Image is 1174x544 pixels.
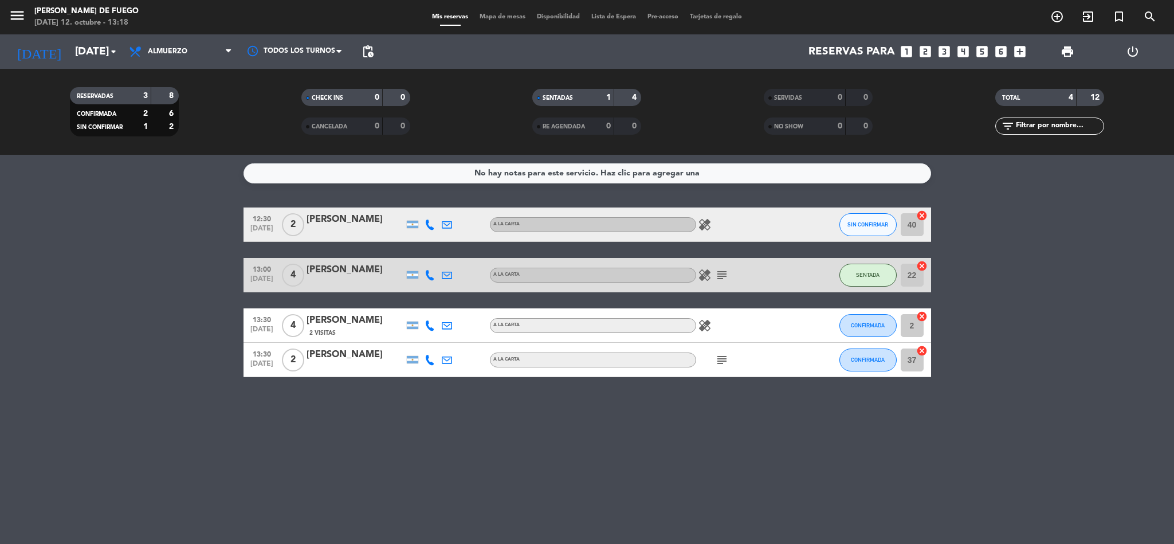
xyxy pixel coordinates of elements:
[282,213,304,236] span: 2
[401,93,407,101] strong: 0
[916,210,928,221] i: cancel
[808,45,895,58] span: Reservas para
[774,95,802,101] span: SERVIDAS
[143,123,148,131] strong: 1
[916,311,928,322] i: cancel
[9,39,69,64] i: [DATE]
[248,326,276,339] span: [DATE]
[606,93,611,101] strong: 1
[839,314,897,337] button: CONFIRMADA
[309,328,336,338] span: 2 Visitas
[698,319,712,332] i: healing
[107,45,120,58] i: arrow_drop_down
[975,44,990,59] i: looks_5
[282,314,304,337] span: 4
[698,218,712,232] i: healing
[543,95,573,101] span: SENTADAS
[1002,95,1020,101] span: TOTAL
[426,14,474,20] span: Mis reservas
[77,111,116,117] span: CONFIRMADA
[839,213,897,236] button: SIN CONFIRMAR
[77,124,123,130] span: SIN CONFIRMAR
[839,264,897,287] button: SENTADA
[474,167,700,180] div: No hay notas para este servicio. Haz clic para agregar una
[774,124,803,130] span: NO SHOW
[684,14,748,20] span: Tarjetas de regalo
[169,92,176,100] strong: 8
[956,44,971,59] i: looks_4
[1015,120,1104,132] input: Filtrar por nombre...
[307,347,404,362] div: [PERSON_NAME]
[1100,34,1165,69] div: LOG OUT
[493,272,520,277] span: A LA CARTA
[312,124,347,130] span: CANCELADA
[1069,93,1073,101] strong: 4
[632,122,639,130] strong: 0
[9,7,26,24] i: menu
[401,122,407,130] strong: 0
[34,17,139,29] div: [DATE] 12. octubre - 13:18
[169,123,176,131] strong: 2
[493,323,520,327] span: A LA CARTA
[543,124,585,130] span: RE AGENDADA
[248,212,276,225] span: 12:30
[1061,45,1074,58] span: print
[361,45,375,58] span: pending_actions
[307,313,404,328] div: [PERSON_NAME]
[586,14,642,20] span: Lista de Espera
[375,93,379,101] strong: 0
[918,44,933,59] i: looks_two
[169,109,176,118] strong: 6
[606,122,611,130] strong: 0
[493,357,520,362] span: A LA CARTA
[474,14,531,20] span: Mapa de mesas
[9,7,26,28] button: menu
[282,264,304,287] span: 4
[899,44,914,59] i: looks_one
[1090,93,1102,101] strong: 12
[851,322,885,328] span: CONFIRMADA
[1081,10,1095,24] i: exit_to_app
[143,92,148,100] strong: 3
[698,268,712,282] i: healing
[715,268,729,282] i: subject
[282,349,304,371] span: 2
[632,93,639,101] strong: 4
[838,93,842,101] strong: 0
[937,44,952,59] i: looks_3
[248,275,276,288] span: [DATE]
[307,212,404,227] div: [PERSON_NAME]
[851,357,885,363] span: CONFIRMADA
[1143,10,1157,24] i: search
[916,260,928,272] i: cancel
[148,48,187,56] span: Almuerzo
[715,353,729,367] i: subject
[248,360,276,373] span: [DATE]
[847,221,888,228] span: SIN CONFIRMAR
[143,109,148,118] strong: 2
[1012,44,1027,59] i: add_box
[856,272,879,278] span: SENTADA
[248,262,276,275] span: 13:00
[312,95,343,101] span: CHECK INS
[77,93,113,99] span: RESERVADAS
[1050,10,1064,24] i: add_circle_outline
[34,6,139,17] div: [PERSON_NAME] de Fuego
[1112,10,1126,24] i: turned_in_not
[531,14,586,20] span: Disponibilidad
[994,44,1008,59] i: looks_6
[248,225,276,238] span: [DATE]
[248,312,276,326] span: 13:30
[642,14,684,20] span: Pre-acceso
[375,122,379,130] strong: 0
[1126,45,1140,58] i: power_settings_new
[838,122,842,130] strong: 0
[916,345,928,357] i: cancel
[839,349,897,371] button: CONFIRMADA
[307,263,404,277] div: [PERSON_NAME]
[1001,119,1015,133] i: filter_list
[863,93,870,101] strong: 0
[493,222,520,226] span: A LA CARTA
[863,122,870,130] strong: 0
[248,347,276,360] span: 13:30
